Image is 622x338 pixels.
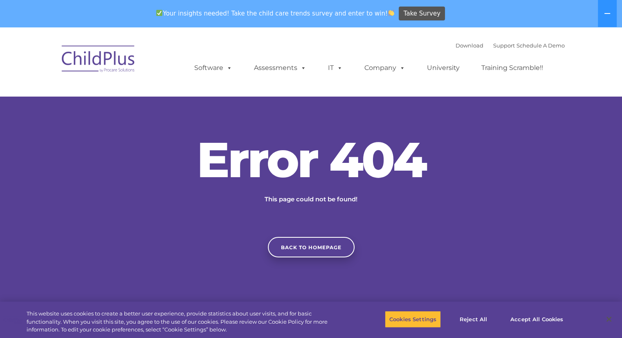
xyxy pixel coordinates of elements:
[268,237,355,257] a: Back to homepage
[456,42,565,49] font: |
[356,60,413,76] a: Company
[225,194,397,204] p: This page could not be found!
[448,311,499,328] button: Reject All
[153,5,398,21] span: Your insights needed! Take the child care trends survey and enter to win!
[399,7,445,21] a: Take Survey
[58,40,139,81] img: ChildPlus by Procare Solutions
[600,310,618,328] button: Close
[320,60,351,76] a: IT
[419,60,468,76] a: University
[156,10,162,16] img: ✅
[186,60,240,76] a: Software
[388,10,394,16] img: 👏
[189,135,434,184] h2: Error 404
[506,311,568,328] button: Accept All Cookies
[516,42,565,49] a: Schedule A Demo
[404,7,440,21] span: Take Survey
[473,60,551,76] a: Training Scramble!!
[246,60,314,76] a: Assessments
[456,42,483,49] a: Download
[385,311,441,328] button: Cookies Settings
[27,310,342,334] div: This website uses cookies to create a better user experience, provide statistics about user visit...
[493,42,515,49] a: Support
